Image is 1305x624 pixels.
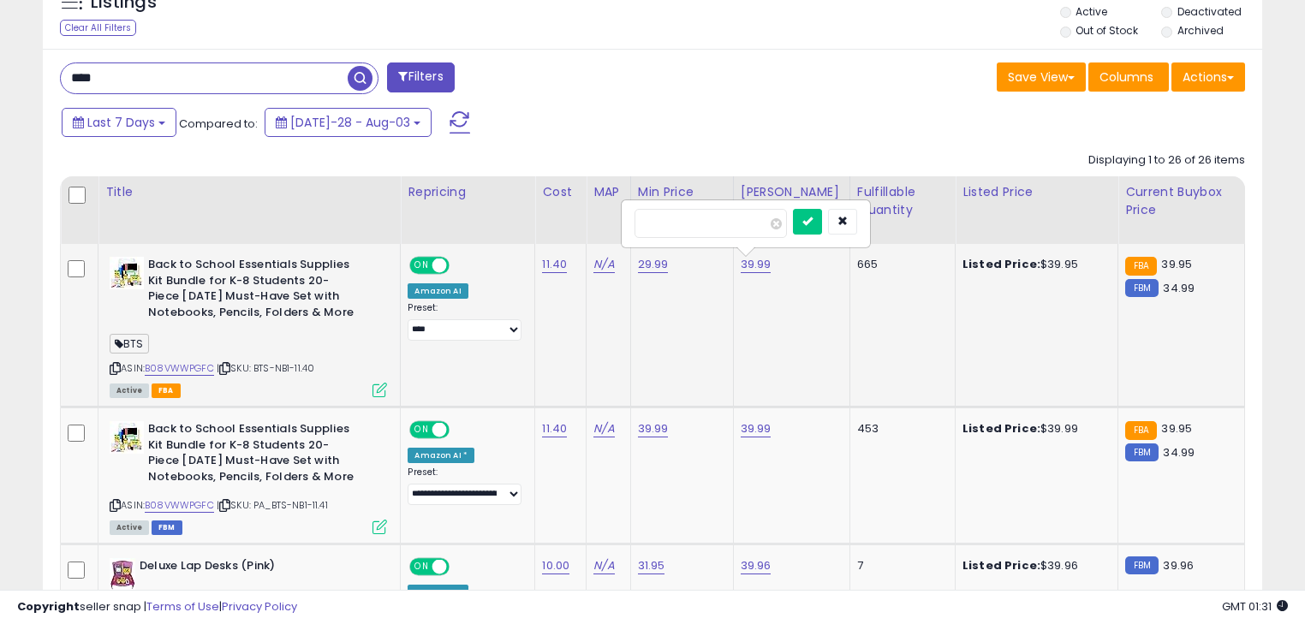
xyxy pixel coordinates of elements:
div: 7 [857,558,942,573]
img: 51M9twTfFAL._SL40_.jpg [110,558,135,592]
div: Cost [542,183,579,201]
span: 2025-08-11 01:31 GMT [1222,598,1288,615]
span: 39.96 [1163,557,1194,573]
span: Last 7 Days [87,114,155,131]
img: 51JAw6oMeML._SL40_.jpg [110,421,144,454]
span: All listings currently available for purchase on Amazon [110,520,149,535]
div: 453 [857,421,942,437]
span: [DATE]-28 - Aug-03 [290,114,410,131]
a: B08VWWPGFC [145,361,214,376]
b: Listed Price: [962,420,1040,437]
span: 39.95 [1161,420,1192,437]
div: $39.96 [962,558,1105,573]
small: FBA [1125,257,1157,276]
small: FBA [1125,421,1157,440]
span: 34.99 [1163,280,1195,296]
div: seller snap | | [17,599,297,615]
small: FBM [1125,279,1159,297]
span: All listings currently available for purchase on Amazon [110,383,149,398]
a: N/A [593,557,614,574]
button: Last 7 Days [62,108,176,137]
div: Preset: [408,302,521,341]
a: B08VWWPGFC [145,498,214,513]
span: OFF [447,259,474,273]
div: Min Price [638,183,726,201]
a: 11.40 [542,256,567,273]
div: Fulfillable Quantity [857,183,948,219]
b: Back to School Essentials Supplies Kit Bundle for K-8 Students 20-Piece [DATE] Must-Have Set with... [148,421,356,489]
span: OFF [447,423,474,437]
span: ON [412,423,433,437]
img: 51JAw6oMeML._SL40_.jpg [110,257,144,289]
span: 39.95 [1161,256,1192,272]
div: Listed Price [962,183,1111,201]
a: 29.99 [638,256,669,273]
span: ON [412,259,433,273]
div: $39.95 [962,257,1105,272]
button: Columns [1088,62,1169,92]
a: Terms of Use [146,598,219,615]
span: FBA [152,383,181,398]
b: Listed Price: [962,557,1040,573]
span: OFF [447,560,474,574]
label: Archived [1177,23,1224,38]
button: Actions [1171,62,1245,92]
a: 39.99 [741,420,772,437]
strong: Copyright [17,598,80,615]
div: MAP [593,183,623,201]
span: Compared to: [179,116,258,132]
span: ON [412,560,433,574]
span: FBM [152,520,182,535]
div: ASIN: [110,421,387,532]
a: 39.99 [741,256,772,273]
a: 39.99 [638,420,669,437]
small: FBM [1125,443,1159,461]
a: N/A [593,420,614,437]
button: Filters [387,62,454,92]
div: Displaying 1 to 26 of 26 items [1088,152,1245,169]
div: $39.99 [962,421,1105,437]
small: FBM [1125,556,1159,574]
a: N/A [593,256,614,273]
label: Out of Stock [1076,23,1138,38]
span: Columns [1099,68,1153,86]
b: Listed Price: [962,256,1040,272]
a: Privacy Policy [222,598,297,615]
div: Repricing [408,183,527,201]
a: 31.95 [638,557,665,574]
div: Current Buybox Price [1125,183,1237,219]
label: Active [1076,4,1107,19]
div: Title [105,183,393,201]
span: | SKU: BTS-NB1-11.40 [217,361,314,375]
span: 34.99 [1163,444,1195,461]
div: 665 [857,257,942,272]
button: Save View [997,62,1086,92]
div: [PERSON_NAME] [741,183,843,201]
a: 39.96 [741,557,772,574]
div: Amazon AI [408,283,468,299]
label: Deactivated [1177,4,1242,19]
span: BTS [110,334,149,354]
div: Amazon AI * [408,448,474,463]
div: Clear All Filters [60,20,136,36]
button: [DATE]-28 - Aug-03 [265,108,432,137]
a: 11.40 [542,420,567,437]
div: Preset: [408,467,521,505]
div: ASIN: [110,257,387,395]
b: Back to School Essentials Supplies Kit Bundle for K-8 Students 20-Piece [DATE] Must-Have Set with... [148,257,356,324]
a: 10.00 [542,557,569,574]
span: | SKU: PA_BTS-NB1-11.41 [217,498,328,512]
b: Deluxe Lap Desks (Pink) [140,558,348,579]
